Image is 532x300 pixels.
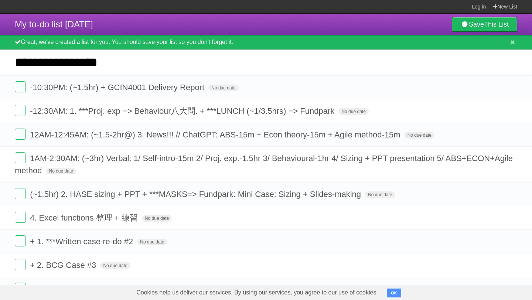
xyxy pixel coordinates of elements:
button: OK [387,289,401,297]
span: 4. Excel functions 整理 + 練習 [30,213,140,222]
b: This List [484,21,509,28]
span: No due date [46,168,76,174]
span: No due date [365,191,395,198]
label: Done [15,283,26,294]
label: Done [15,81,26,92]
label: Done [15,212,26,223]
span: No due date [338,108,368,115]
span: 1AM-2:30AM: (~3hr) Verbal: 1/ Self-intro-15m 2/ Proj. exp.-1.5hr 3/ Behavioural-1hr 4/ Sizing + P... [15,154,513,175]
span: -10:30PM: (~1.5hr) + GCIN4001 Delivery Report [30,83,206,92]
label: Done [15,188,26,199]
span: 12AM-12:45AM: (~1.5-2hr@) 3. News!!! // ChatGPT: ABS-15m + Econ theory-15m + Agile method-15m [30,130,402,139]
label: Done [15,105,26,116]
span: Cookies help us deliver our services. By using our services, you agree to our use of cookies. [129,285,385,300]
span: No due date [137,239,167,245]
a: SaveThis List [452,17,517,32]
label: Done [15,235,26,246]
label: Done [15,259,26,270]
span: My to-do list [DATE] [15,19,93,29]
label: Done [15,152,26,163]
span: + 近義詞辨析x10 [30,284,92,293]
span: -12:30AM: 1. ***Proj. exp => Behaviour八大問. + ***LUNCH (~1/3.5hrs) => Fundpark [30,106,336,116]
span: No due date [405,132,434,139]
span: No due date [100,262,130,269]
span: No due date [208,85,238,91]
span: + 1. ***Written case re-do #2 [30,237,135,246]
span: No due date [142,215,172,222]
span: (~1.5hr) 2. HASE sizing + PPT + ***MASKS=> Fundpark: Mini Case: Sizing + Slides-making [30,190,363,199]
label: Done [15,129,26,140]
span: + 2. BCG Case #3 [30,260,98,270]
